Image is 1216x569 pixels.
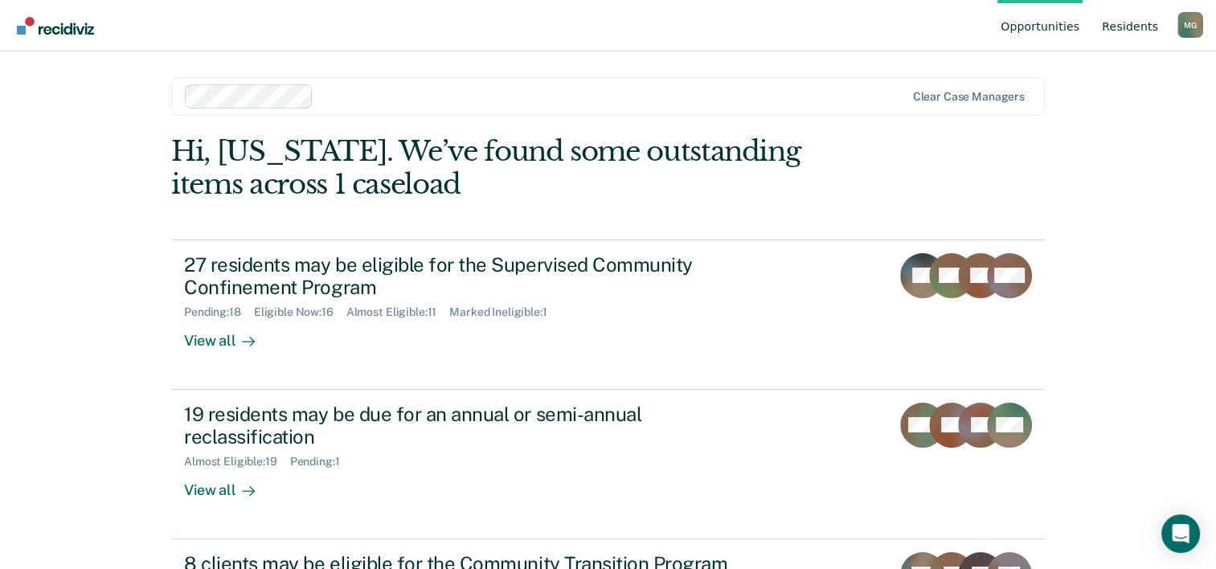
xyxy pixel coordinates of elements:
[254,305,346,319] div: Eligible Now : 16
[449,305,559,319] div: Marked Ineligible : 1
[184,469,274,500] div: View all
[171,135,870,201] div: Hi, [US_STATE]. We’ve found some outstanding items across 1 caseload
[1177,12,1203,38] button: Profile dropdown button
[184,305,254,319] div: Pending : 18
[184,455,290,469] div: Almost Eligible : 19
[290,455,353,469] div: Pending : 1
[184,319,274,350] div: View all
[184,253,748,300] div: 27 residents may be eligible for the Supervised Community Confinement Program
[1177,12,1203,38] div: M G
[17,17,94,35] img: Recidiviz
[184,403,748,449] div: 19 residents may be due for an annual or semi-annual reclassification
[1161,514,1200,553] div: Open Intercom Messenger
[171,390,1045,539] a: 19 residents may be due for an annual or semi-annual reclassificationAlmost Eligible:19Pending:1V...
[171,239,1045,390] a: 27 residents may be eligible for the Supervised Community Confinement ProgramPending:18Eligible N...
[913,90,1025,104] div: Clear case managers
[346,305,450,319] div: Almost Eligible : 11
